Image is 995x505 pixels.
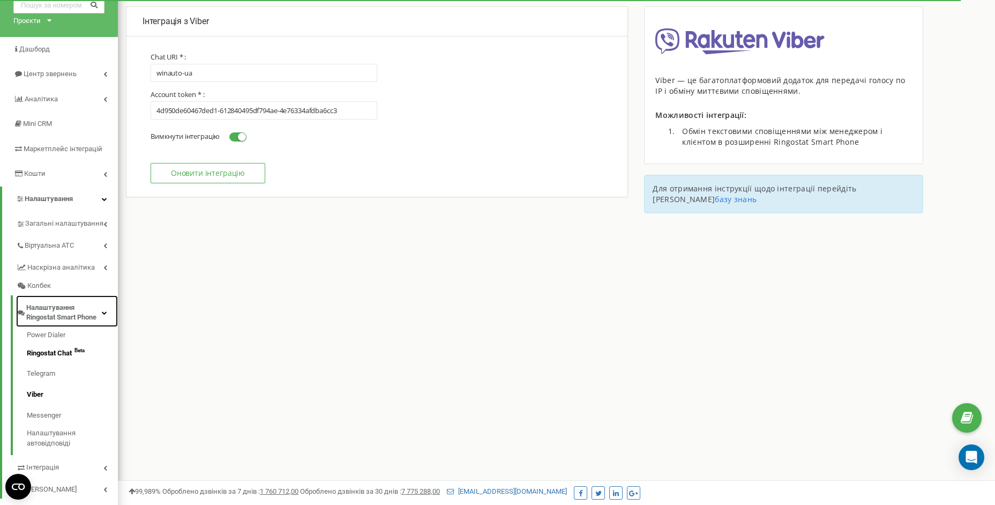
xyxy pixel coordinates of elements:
[16,211,118,233] a: Загальні налаштування
[16,455,118,477] a: Інтеграція
[27,263,95,273] span: Наскрізна аналітика
[151,163,265,183] button: Оновити інтеграцію
[715,194,757,204] a: базу знань
[151,90,205,99] label: Account token * :
[27,330,118,343] a: Power Dialer
[27,405,118,426] a: Messenger
[16,477,118,499] a: [PERSON_NAME]
[655,28,870,62] img: image
[24,145,102,153] span: Маркетплейс інтеграцій
[16,277,118,295] a: Колбек
[24,169,46,177] span: Кошти
[27,426,118,448] a: Налаштування автовідповіді
[26,303,102,323] span: Налаштування Ringostat Smart Phone
[2,187,118,212] a: Налаштування
[653,183,915,205] p: Для отримання інструкції щодо інтеграції перейдіть [PERSON_NAME]
[19,45,50,53] span: Дашборд
[151,53,186,61] label: Chat URI * :
[26,463,59,473] span: Інтеграція
[151,131,220,141] span: Вимкнути інтеграцію
[655,110,912,121] p: Можливості інтеграції:
[27,343,118,364] a: Ringostat ChatBeta
[129,487,161,495] span: 99,989%
[401,487,440,495] u: 7 775 288,00
[24,70,77,78] span: Центр звернень
[162,487,298,495] span: Оброблено дзвінків за 7 днів :
[25,95,58,103] span: Аналiтика
[27,384,118,405] a: Viber
[260,487,298,495] u: 1 760 712,00
[25,241,74,251] span: Віртуальна АТС
[655,75,912,96] div: Viber — це багатоплатформовий додаток для передачі голосу по IP і обміну миттєвими сповіщеннями.
[16,295,118,327] a: Налаштування Ringostat Smart Phone
[13,16,41,26] div: Проєкти
[677,126,912,147] li: Обмін текстовими сповіщеннями між менеджером і клієнтом в розширенні Ringostat Smart Phone
[25,485,77,495] span: [PERSON_NAME]
[25,195,73,203] span: Налаштування
[25,219,103,229] span: Загальні налаштування
[5,474,31,500] button: Open CMP widget
[27,281,51,291] span: Колбек
[27,363,118,384] a: Telegram
[959,444,984,470] div: Open Intercom Messenger
[143,16,611,28] p: Інтеграція з Viber
[300,487,440,495] span: Оброблено дзвінків за 30 днів :
[447,487,567,495] a: [EMAIL_ADDRESS][DOMAIN_NAME]
[16,233,118,255] a: Віртуальна АТС
[16,255,118,277] a: Наскрізна аналітика
[23,120,52,128] span: Mini CRM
